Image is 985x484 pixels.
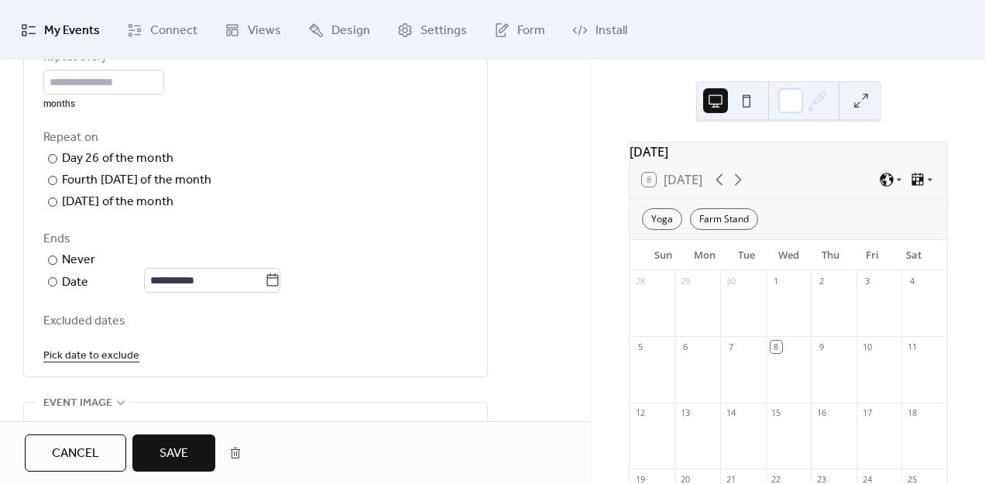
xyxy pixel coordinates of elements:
[726,240,767,271] div: Tue
[43,129,465,147] div: Repeat on
[52,445,99,463] span: Cancel
[43,394,112,413] span: Event image
[482,6,557,53] a: Form
[680,275,692,287] div: 29
[851,240,893,271] div: Fri
[630,142,947,161] div: [DATE]
[642,208,682,230] div: Yoga
[906,407,918,419] div: 18
[815,341,827,352] div: 9
[9,6,112,53] a: My Events
[43,49,161,67] div: Repeat every
[43,312,468,331] span: Excluded dates
[44,19,100,43] span: My Events
[517,19,545,43] span: Form
[684,240,726,271] div: Mon
[420,19,467,43] span: Settings
[767,240,809,271] div: Wed
[815,275,827,287] div: 2
[809,240,851,271] div: Thu
[634,407,646,419] div: 12
[213,6,293,53] a: Views
[815,407,827,419] div: 16
[725,341,736,352] div: 7
[331,19,370,43] span: Design
[906,341,918,352] div: 11
[725,275,736,287] div: 30
[861,341,873,352] div: 10
[642,240,684,271] div: Sun
[132,434,215,472] button: Save
[150,19,197,43] span: Connect
[680,341,692,352] div: 6
[62,149,173,168] div: Day 26 of the month
[297,6,382,53] a: Design
[62,193,173,211] div: [DATE] of the month
[861,275,873,287] div: 3
[893,240,935,271] div: Sat
[770,275,782,287] div: 1
[62,171,212,190] div: Fourth [DATE] of the month
[725,407,736,419] div: 14
[690,208,758,230] div: Farm Stand
[561,6,639,53] a: Install
[634,275,646,287] div: 28
[861,407,873,419] div: 17
[248,19,281,43] span: Views
[25,434,126,472] button: Cancel
[62,273,280,293] div: Date
[595,19,627,43] span: Install
[680,407,692,419] div: 13
[160,445,188,463] span: Save
[43,230,465,249] div: Ends
[43,347,139,366] span: Pick date to exclude
[43,98,164,110] div: months
[62,251,96,269] div: Never
[770,341,782,352] div: 8
[386,6,479,53] a: Settings
[770,407,782,419] div: 15
[115,6,209,53] a: Connect
[906,275,918,287] div: 4
[634,341,646,352] div: 5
